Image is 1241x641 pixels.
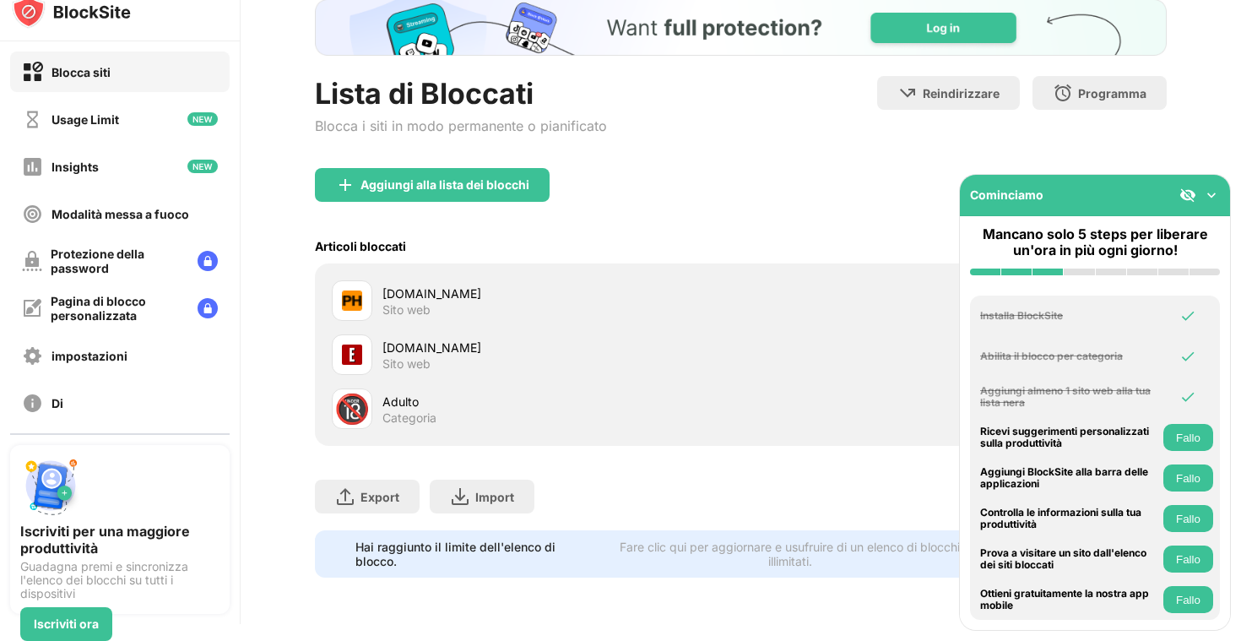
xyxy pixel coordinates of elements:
[22,204,43,225] img: focus-off.svg
[342,345,362,365] img: favicons
[1203,187,1220,204] img: omni-setup-toggle.svg
[1179,388,1196,405] img: omni-check.svg
[22,298,42,318] img: customize-block-page-off.svg
[315,239,406,253] div: Articoli bloccati
[51,160,99,174] div: Insights
[20,455,81,516] img: push-signup.svg
[1163,546,1213,573] button: Fallo
[382,356,431,372] div: Sito web
[603,540,978,568] div: Fare clic qui per aggiornare e usufruire di un elenco di blocchi illimitati.
[198,298,218,318] img: lock-menu.svg
[970,226,1220,258] div: Mancano solo 5 steps per liberare un'ora in più ogni giorno!
[382,285,740,302] div: [DOMAIN_NAME]
[1179,187,1196,204] img: eye-not-visible.svg
[1163,586,1213,613] button: Fallo
[980,350,1159,362] div: Abilita il blocco per categoria
[315,117,607,134] div: Blocca i siti in modo permanente o pianificato
[1163,464,1213,492] button: Fallo
[334,392,370,426] div: 🔞
[22,109,43,130] img: time-usage-off.svg
[475,490,514,504] div: Import
[1179,307,1196,324] img: omni-check.svg
[360,490,399,504] div: Export
[382,410,436,426] div: Categoria
[20,523,219,557] div: Iscriviti per una maggiore produttività
[382,302,431,318] div: Sito web
[980,310,1159,322] div: Installa BlockSite
[1163,505,1213,532] button: Fallo
[923,86,1000,100] div: Reindirizzare
[1163,424,1213,451] button: Fallo
[51,349,127,363] div: impostazioni
[198,251,218,271] img: lock-menu.svg
[51,247,184,275] div: Protezione della password
[51,112,119,127] div: Usage Limit
[51,65,111,79] div: Blocca siti
[22,62,43,83] img: block-on.svg
[22,251,42,271] img: password-protection-off.svg
[187,160,218,173] img: new-icon.svg
[20,560,219,600] div: Guadagna premi e sincronizza l'elenco dei blocchi su tutti i dispositivi
[980,466,1159,491] div: Aggiungi BlockSite alla barra delle applicazioni
[980,547,1159,572] div: Prova a visitare un sito dall'elenco dei siti bloccati
[34,617,99,631] div: Iscriviti ora
[360,178,529,192] div: Aggiungi alla lista dei blocchi
[22,156,43,177] img: insights-off.svg
[51,207,189,221] div: Modalità messa a fuoco
[22,393,43,414] img: about-off.svg
[22,345,43,367] img: settings-off.svg
[382,393,740,410] div: Adulto
[980,507,1159,531] div: Controlla le informazioni sulla tua produttività
[51,396,63,410] div: Di
[382,339,740,356] div: [DOMAIN_NAME]
[980,385,1159,410] div: Aggiungi almeno 1 sito web alla tua lista nera
[187,112,218,126] img: new-icon.svg
[342,291,362,311] img: favicons
[980,426,1159,450] div: Ricevi suggerimenti personalizzati sulla produttività
[980,588,1159,612] div: Ottieni gratuitamente la nostra app mobile
[355,540,593,568] div: Hai raggiunto il limite dell'elenco di blocco.
[1078,86,1146,100] div: Programma
[51,294,184,323] div: Pagina di blocco personalizzata
[1179,348,1196,365] img: omni-check.svg
[970,187,1043,202] div: Cominciamo
[315,76,607,111] div: Lista di Bloccati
